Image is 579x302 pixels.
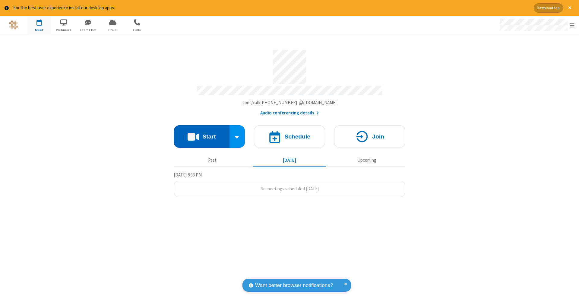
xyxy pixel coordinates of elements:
span: Calls [126,27,148,33]
button: Schedule [254,125,325,148]
img: QA Selenium DO NOT DELETE OR CHANGE [9,20,18,30]
button: Start [174,125,229,148]
h4: Start [202,134,216,139]
section: Account details [174,45,405,116]
button: Past [176,155,249,166]
span: No meetings scheduled [DATE] [260,186,319,191]
div: For the best user experience install our desktop apps. [13,5,529,11]
h4: Schedule [284,134,310,139]
div: Open menu [494,16,579,34]
span: Team Chat [77,27,100,33]
span: [DATE] 8:33 PM [174,172,202,178]
span: Copy my meeting room link [242,100,337,105]
section: Today's Meetings [174,171,405,197]
button: Join [334,125,405,148]
span: Webinars [52,27,75,33]
button: Download App [534,3,563,13]
button: [DATE] [253,155,326,166]
button: Audio conferencing details [260,110,319,117]
h4: Join [372,134,384,139]
span: Want better browser notifications? [255,282,333,289]
button: Copy my meeting room linkCopy my meeting room link [242,99,337,106]
button: Close alert [565,3,574,13]
span: Meet [28,27,51,33]
span: Drive [101,27,124,33]
div: Start conference options [229,125,245,148]
button: Logo [2,16,25,34]
button: Upcoming [331,155,403,166]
